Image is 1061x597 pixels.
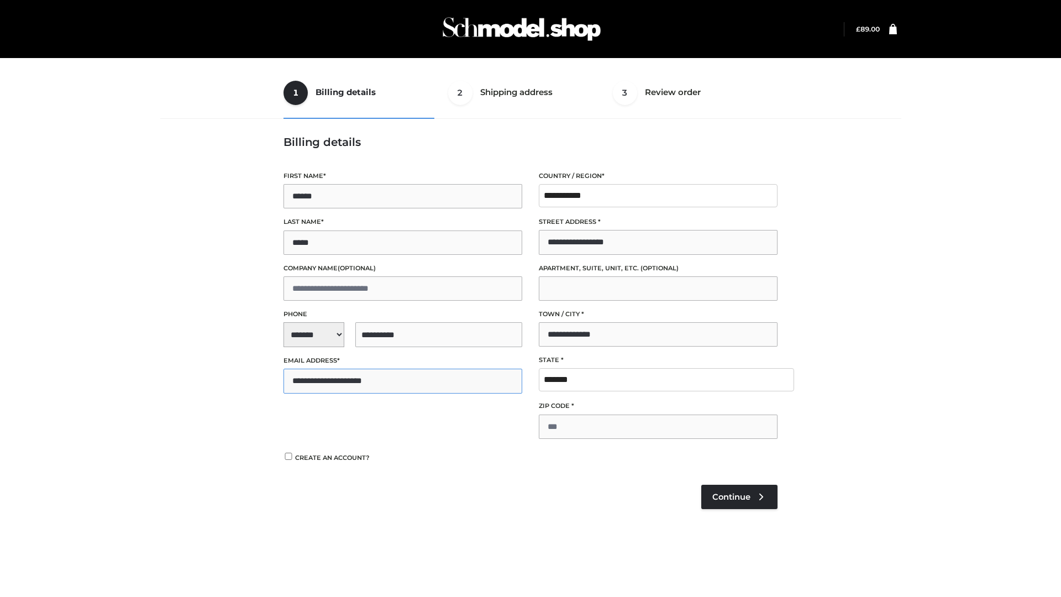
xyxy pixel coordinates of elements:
span: Continue [712,492,750,502]
label: Town / City [539,309,778,320]
span: (optional) [338,264,376,272]
a: Continue [701,485,778,509]
span: (optional) [640,264,679,272]
label: Apartment, suite, unit, etc. [539,263,778,274]
label: Last name [283,217,522,227]
label: ZIP Code [539,401,778,411]
h3: Billing details [283,135,778,149]
label: Country / Region [539,171,778,181]
a: £89.00 [856,25,880,33]
label: Company name [283,263,522,274]
span: Create an account? [295,454,370,462]
img: Schmodel Admin 964 [439,7,605,51]
span: £ [856,25,860,33]
label: State [539,355,778,365]
label: Phone [283,309,522,320]
label: Email address [283,355,522,366]
label: First name [283,171,522,181]
label: Street address [539,217,778,227]
bdi: 89.00 [856,25,880,33]
input: Create an account? [283,453,293,460]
